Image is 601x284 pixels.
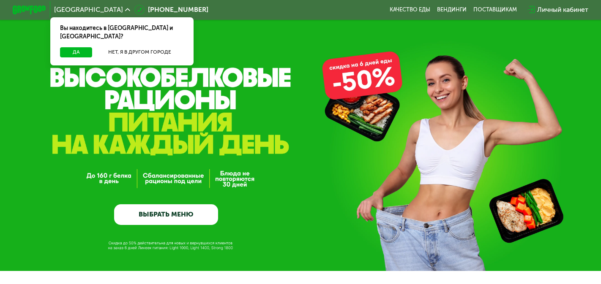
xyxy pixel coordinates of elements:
a: ВЫБРАТЬ МЕНЮ [114,204,218,225]
a: [PHONE_NUMBER] [134,5,208,15]
div: Вы находитесь в [GEOGRAPHIC_DATA] и [GEOGRAPHIC_DATA]? [50,17,194,47]
button: Нет, я в другом городе [96,47,183,57]
button: Да [60,47,92,57]
a: Вендинги [437,6,467,13]
div: поставщикам [473,6,517,13]
span: [GEOGRAPHIC_DATA] [54,6,123,13]
a: Качество еды [390,6,430,13]
div: Личный кабинет [537,5,588,15]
